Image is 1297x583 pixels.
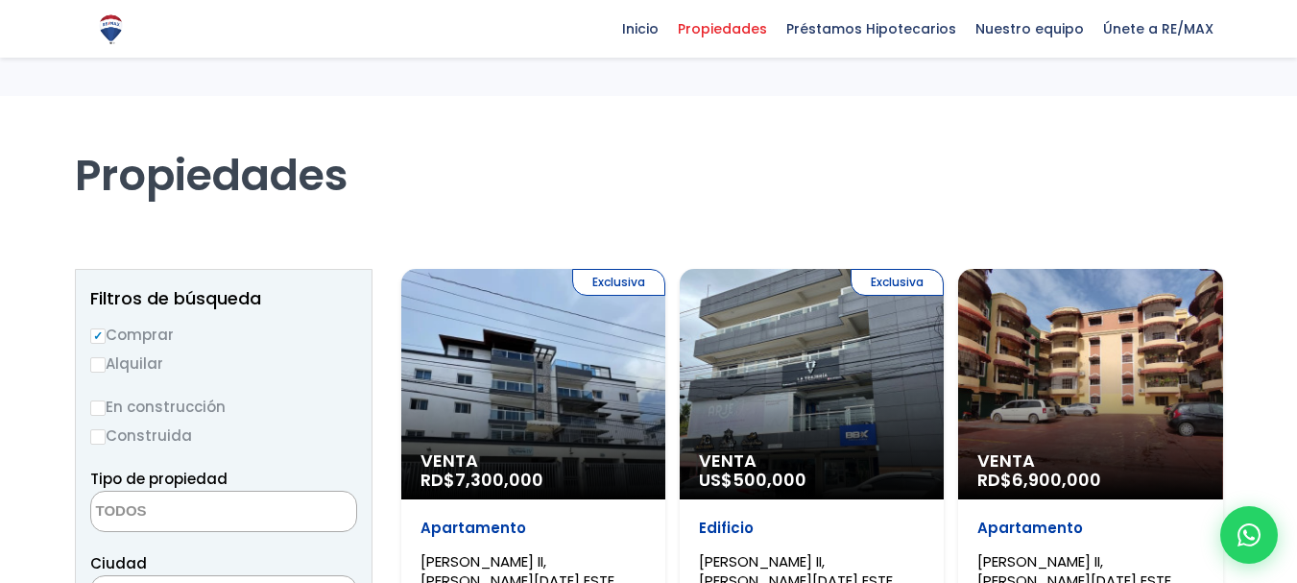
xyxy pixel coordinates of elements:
[699,451,925,471] span: Venta
[977,468,1101,492] span: RD$
[90,429,106,445] input: Construida
[699,519,925,538] p: Edificio
[90,323,357,347] label: Comprar
[420,519,646,538] p: Apartamento
[1012,468,1101,492] span: 6,900,000
[90,357,106,373] input: Alquilar
[1093,14,1223,43] span: Únete a RE/MAX
[90,352,357,376] label: Alquilar
[90,328,106,344] input: Comprar
[572,269,665,296] span: Exclusiva
[777,14,966,43] span: Préstamos Hipotecarios
[733,468,806,492] span: 500,000
[455,468,543,492] span: 7,300,000
[90,553,147,573] span: Ciudad
[977,451,1203,471] span: Venta
[699,468,806,492] span: US$
[90,469,228,489] span: Tipo de propiedad
[977,519,1203,538] p: Apartamento
[91,492,277,533] textarea: Search
[90,395,357,419] label: En construcción
[612,14,668,43] span: Inicio
[966,14,1093,43] span: Nuestro equipo
[668,14,777,43] span: Propiedades
[420,451,646,471] span: Venta
[90,289,357,308] h2: Filtros de búsqueda
[75,96,1223,202] h1: Propiedades
[94,12,128,46] img: Logo de REMAX
[420,468,543,492] span: RD$
[90,424,357,448] label: Construida
[851,269,944,296] span: Exclusiva
[90,401,106,416] input: En construcción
